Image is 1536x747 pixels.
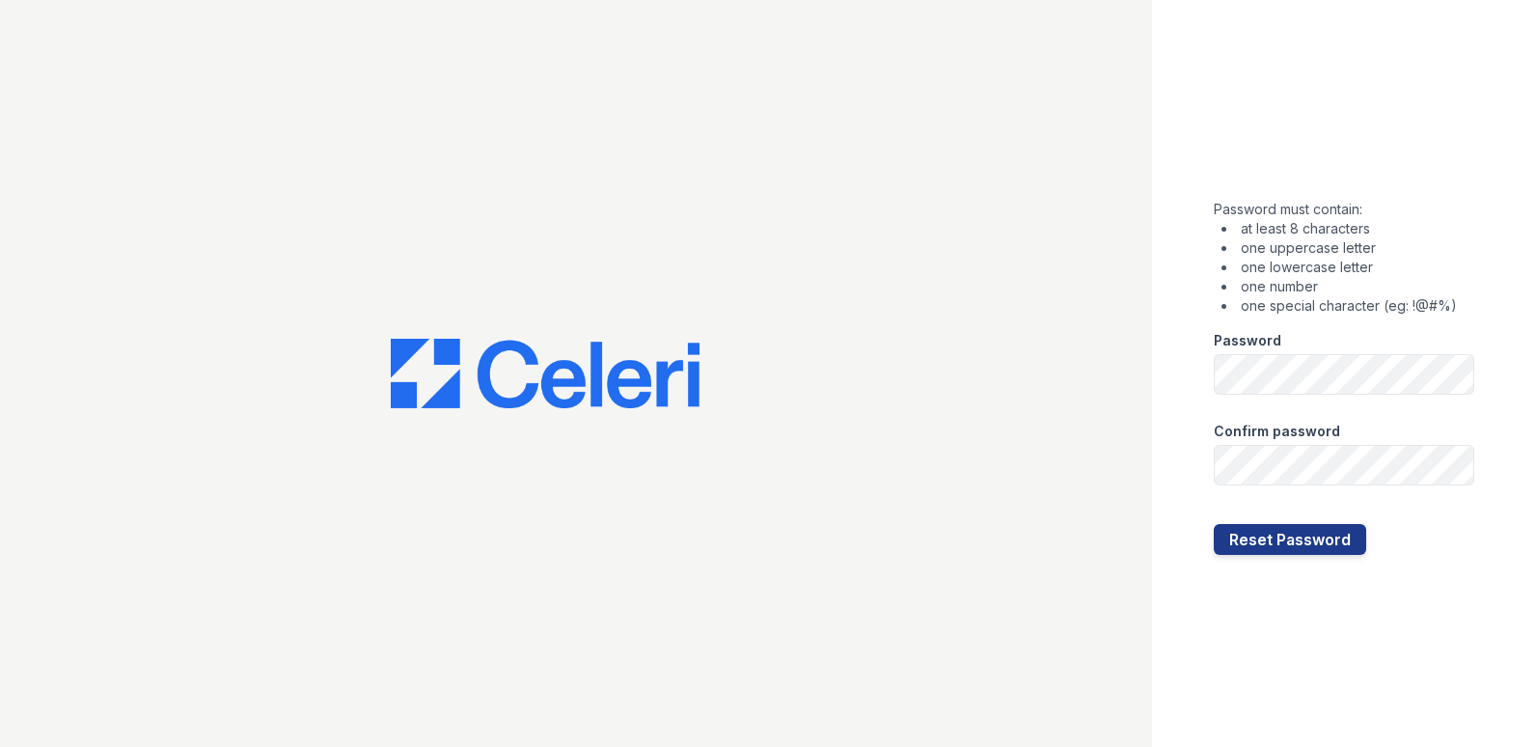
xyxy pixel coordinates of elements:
li: one uppercase letter [1221,238,1474,258]
div: Password must contain: [1214,200,1474,316]
img: CE_Logo_Blue-a8612792a0a2168367f1c8372b55b34899dd931a85d93a1a3d3e32e68fde9ad4.png [391,339,699,408]
li: one special character (eg: !@#%) [1221,296,1474,316]
label: Confirm password [1214,422,1340,441]
li: at least 8 characters [1221,219,1474,238]
button: Reset Password [1214,524,1366,555]
label: Password [1214,331,1281,350]
li: one number [1221,277,1474,296]
li: one lowercase letter [1221,258,1474,277]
